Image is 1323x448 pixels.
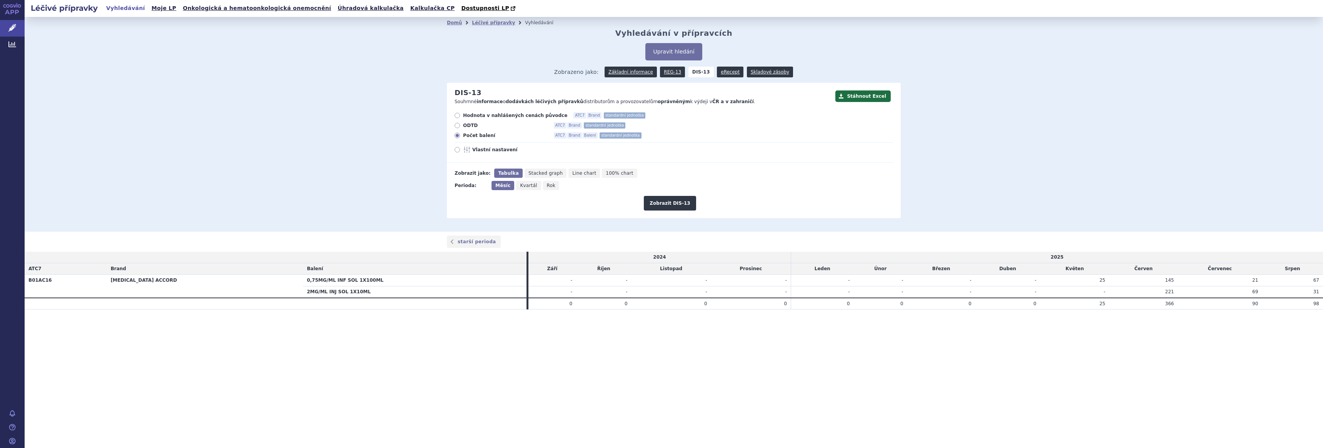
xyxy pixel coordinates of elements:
span: standardní jednotka [604,112,645,119]
button: Upravit hledání [645,43,702,60]
th: B01AC16 [25,274,107,298]
strong: informace [477,99,503,104]
span: ATC7 [28,266,42,271]
span: Stacked graph [528,171,563,176]
span: 0 [784,301,787,306]
span: Balení [307,266,323,271]
span: - [785,289,787,294]
a: Domů [447,20,462,25]
span: 221 [1165,289,1174,294]
a: Moje LP [149,3,178,13]
span: 98 [1313,301,1319,306]
span: Brand [567,122,582,129]
span: 100% chart [606,171,633,176]
span: 0 [847,301,850,306]
span: 31 [1313,289,1319,294]
span: - [1035,289,1036,294]
a: eRecept [717,67,743,77]
span: - [571,289,572,294]
td: Březen [907,263,975,275]
span: - [970,289,971,294]
li: Vyhledávání [525,17,563,28]
span: - [626,289,627,294]
td: Říjen [576,263,631,275]
span: Měsíc [495,183,510,188]
span: Line chart [572,171,596,176]
h2: Léčivé přípravky [25,3,104,13]
td: 2024 [528,252,791,263]
span: 0 [569,301,572,306]
strong: ČR a v zahraničí [712,99,754,104]
span: Dostupnosti LP [461,5,509,11]
td: Červen [1109,263,1178,275]
span: 0 [1033,301,1036,306]
span: 90 [1252,301,1258,306]
span: Balení [583,132,598,139]
td: Prosinec [711,263,791,275]
span: Kvartál [520,183,537,188]
span: - [848,289,850,294]
span: 0 [968,301,971,306]
span: Počet balení [463,132,548,139]
span: Brand [587,112,602,119]
span: 0 [900,301,903,306]
span: - [1035,277,1036,283]
span: - [1104,289,1105,294]
div: Perioda: [455,181,488,190]
span: 25 [1100,301,1105,306]
div: Zobrazit jako: [455,169,490,178]
span: 25 [1100,277,1105,283]
strong: DIS-13 [688,67,714,77]
h2: DIS-13 [455,89,482,97]
span: - [571,277,572,283]
td: Leden [791,263,854,275]
td: Únor [854,263,907,275]
a: Základní informace [605,67,657,77]
a: starší perioda [447,236,501,248]
strong: dodávkách léčivých přípravků [506,99,583,104]
td: Září [528,263,576,275]
a: REG-13 [660,67,685,77]
button: Stáhnout Excel [835,90,891,102]
span: ODTD [463,122,548,129]
td: Duben [975,263,1040,275]
a: Onkologická a hematoonkologická onemocnění [180,3,333,13]
span: 145 [1165,277,1174,283]
span: - [705,289,707,294]
a: Skladové zásoby [747,67,793,77]
span: - [626,277,627,283]
button: Zobrazit DIS-13 [644,196,696,211]
span: standardní jednotka [584,122,625,129]
th: 0,75MG/ML INF SOL 1X100ML [303,274,527,286]
p: Souhrnné o distributorům a provozovatelům k výdeji v . [455,99,831,105]
span: Tabulka [498,171,518,176]
td: Srpen [1262,263,1323,275]
span: Hodnota v nahlášených cenách původce [463,112,567,119]
a: Dostupnosti LP [459,3,519,14]
h2: Vyhledávání v přípravcích [615,28,733,38]
span: 69 [1252,289,1258,294]
a: Úhradová kalkulačka [335,3,406,13]
span: Vlastní nastavení [472,147,557,153]
span: - [705,277,707,283]
th: [MEDICAL_DATA] ACCORD [107,274,303,298]
span: ATC7 [554,132,567,139]
span: - [901,289,903,294]
a: Kalkulačka CP [408,3,457,13]
th: 2MG/ML INJ SOL 1X10ML [303,286,527,298]
td: Listopad [632,263,711,275]
span: 21 [1252,277,1258,283]
span: - [785,277,787,283]
span: Brand [111,266,126,271]
span: - [901,277,903,283]
span: 67 [1313,277,1319,283]
td: Červenec [1178,263,1262,275]
span: ATC7 [554,122,567,129]
span: Zobrazeno jako: [554,67,599,77]
span: standardní jednotka [600,132,641,139]
span: ATC7 [573,112,586,119]
span: - [848,277,850,283]
span: 366 [1165,301,1174,306]
span: 0 [704,301,707,306]
td: 2025 [791,252,1323,263]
